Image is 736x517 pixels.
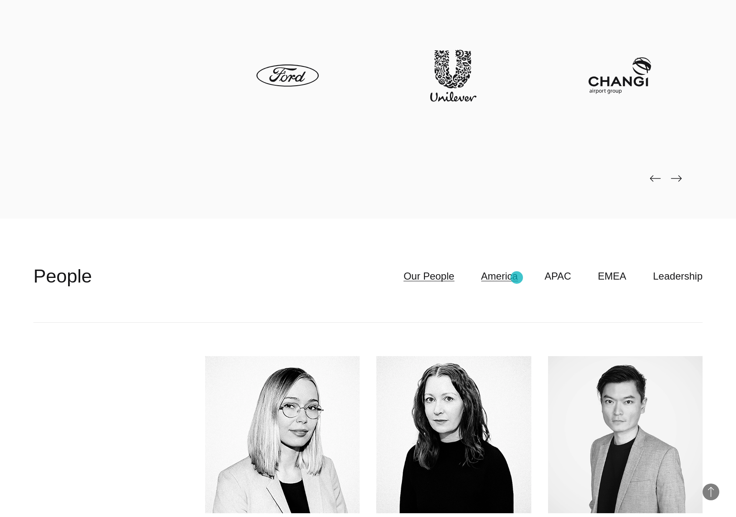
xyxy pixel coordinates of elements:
[376,356,531,513] img: Jen Higgins
[703,484,719,500] button: Back to Top
[598,268,626,284] a: EMEA
[256,50,319,102] img: Ford
[422,50,485,102] img: Unilever
[671,175,682,182] img: page-next-black.png
[404,268,454,284] a: Our People
[589,50,651,102] img: Changi
[650,175,661,182] img: page-back-black.png
[653,268,703,284] a: Leadership
[205,356,360,513] img: Walt Drkula
[548,356,703,513] img: Daniel Ng
[481,268,518,284] a: America
[545,268,571,284] a: APAC
[33,264,92,289] h2: People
